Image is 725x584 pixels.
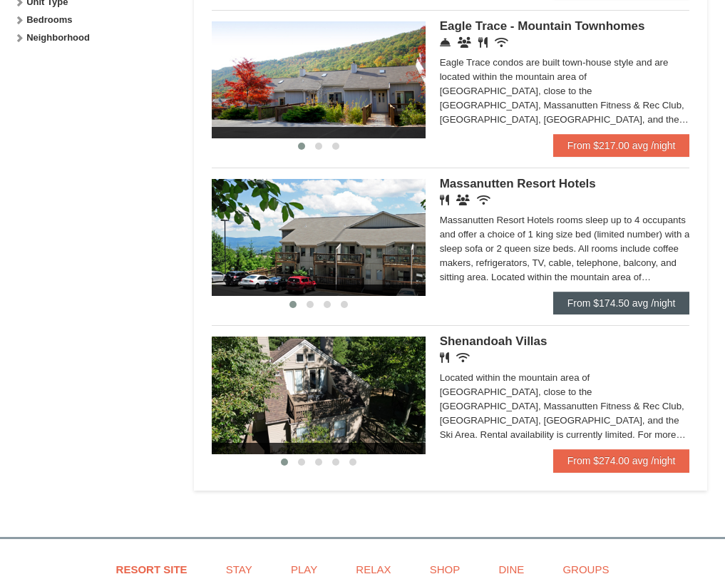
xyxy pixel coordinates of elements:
[495,37,508,48] i: Wireless Internet (free)
[440,371,690,442] div: Located within the mountain area of [GEOGRAPHIC_DATA], close to the [GEOGRAPHIC_DATA], Massanutte...
[456,195,470,205] i: Banquet Facilities
[26,14,72,25] strong: Bedrooms
[553,134,690,157] a: From $217.00 avg /night
[440,56,690,127] div: Eagle Trace condos are built town-house style and are located within the mountain area of [GEOGRA...
[440,195,449,205] i: Restaurant
[478,37,488,48] i: Restaurant
[477,195,490,205] i: Wireless Internet (free)
[553,449,690,472] a: From $274.00 avg /night
[456,352,470,363] i: Wireless Internet (free)
[440,334,547,348] span: Shenandoah Villas
[458,37,471,48] i: Conference Facilities
[440,177,596,190] span: Massanutten Resort Hotels
[440,213,690,285] div: Massanutten Resort Hotels rooms sleep up to 4 occupants and offer a choice of 1 king size bed (li...
[553,292,690,314] a: From $174.50 avg /night
[440,352,449,363] i: Restaurant
[440,37,451,48] i: Concierge Desk
[26,32,90,43] strong: Neighborhood
[440,19,645,33] span: Eagle Trace - Mountain Townhomes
